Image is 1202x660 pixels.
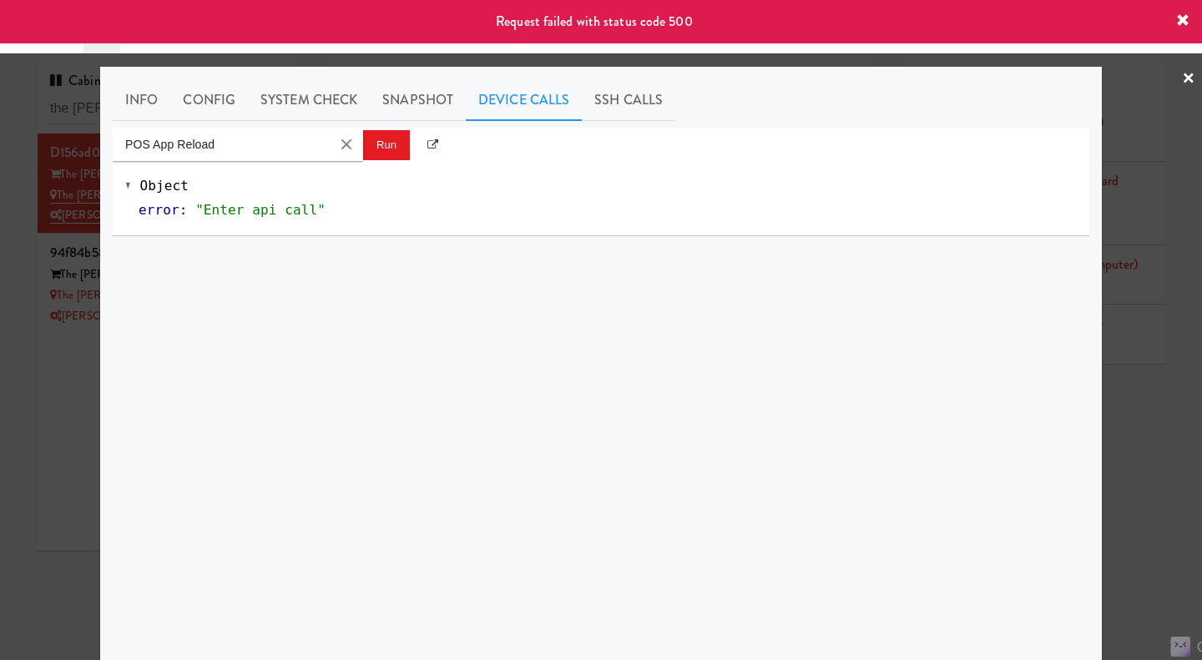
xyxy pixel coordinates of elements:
[582,79,675,121] a: SSH Calls
[113,79,170,121] a: Info
[334,132,359,157] button: Clear Input
[370,79,466,121] a: Snapshot
[363,130,410,160] button: Run
[170,79,248,121] a: Config
[248,79,370,121] a: System Check
[140,178,189,194] span: Object
[179,202,188,218] span: :
[195,202,326,218] span: "Enter api call"
[113,128,330,161] input: Enter api call...
[466,79,582,121] a: Device Calls
[139,202,179,218] span: error
[496,12,693,31] span: Request failed with status code 500
[1182,53,1195,105] a: ×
